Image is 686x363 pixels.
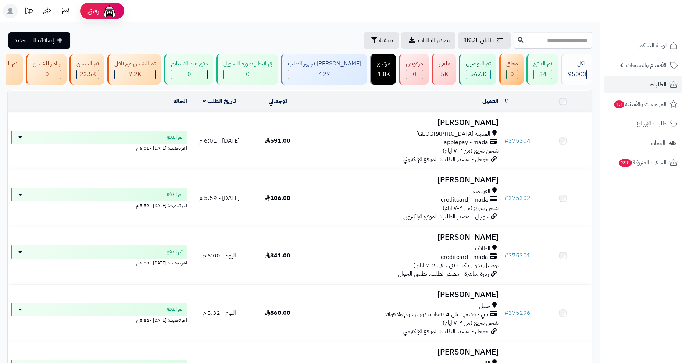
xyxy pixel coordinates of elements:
span: المدينة [GEOGRAPHIC_DATA] [416,130,490,138]
h3: [PERSON_NAME] [310,291,499,299]
span: 860.00 [265,309,290,317]
a: الكل95003 [559,54,594,85]
a: طلباتي المُوكلة [458,32,511,49]
a: طلبات الإرجاع [604,115,682,132]
a: إضافة طلب جديد [8,32,70,49]
a: مرتجع 1.8K [368,54,397,85]
a: العملاء [604,134,682,152]
span: المراجعات والأسئلة [613,99,667,109]
div: 56622 [466,70,490,79]
a: مرفوض 0 [397,54,430,85]
div: الكل [568,60,587,68]
span: السلات المتروكة [618,157,667,168]
span: # [504,136,508,145]
a: #375296 [504,309,530,317]
span: العملاء [651,138,665,148]
a: تم الشحن مع ناقل 7.2K [106,54,162,85]
a: # [504,97,508,106]
span: 106.00 [265,194,290,203]
span: تم الدفع [167,306,183,313]
span: لوحة التحكم [639,40,667,51]
span: اليوم - 5:32 م [203,309,236,317]
span: توصيل بدون تركيب (في خلال 2-7 ايام ) [413,261,499,270]
span: تابي - قسّمها على 4 دفعات بدون رسوم ولا فوائد [384,310,488,319]
span: # [504,309,508,317]
button: تصفية [364,32,399,49]
span: جوجل - مصدر الطلب: الموقع الإلكتروني [403,155,489,164]
div: 0 [224,70,272,79]
a: لوحة التحكم [604,37,682,54]
a: #375302 [504,194,530,203]
div: 34 [534,70,552,79]
a: تم التوصيل 56.6K [457,54,498,85]
span: طلبات الإرجاع [637,118,667,129]
a: في انتظار صورة التحويل 0 [215,54,279,85]
div: دفع عند الاستلام [171,60,208,68]
div: جاهز للشحن [33,60,61,68]
span: الطلبات [650,79,667,90]
span: الأقسام والمنتجات [626,60,667,70]
span: جوجل - مصدر الطلب: الموقع الإلكتروني [403,212,489,221]
div: 0 [33,70,61,79]
div: 4975 [439,70,450,79]
a: تحديثات المنصة [19,4,38,20]
span: تم الدفع [167,248,183,256]
a: الإجمالي [269,97,287,106]
a: [PERSON_NAME] تجهيز الطلب 127 [279,54,368,85]
div: تم الدفع [533,60,552,68]
span: 127 [319,70,330,79]
div: مرفوض [406,60,423,68]
div: 0 [171,70,207,79]
a: تم الشحن 23.5K [68,54,106,85]
img: ai-face.png [102,4,117,18]
span: زيارة مباشرة - مصدر الطلب: تطبيق الجوال [398,270,489,278]
span: 591.00 [265,136,290,145]
div: اخر تحديث: [DATE] - 5:32 م [11,316,187,324]
span: رفيق [87,7,99,15]
span: 1.8K [378,70,390,79]
div: اخر تحديث: [DATE] - 6:01 م [11,144,187,152]
span: تصفية [379,36,393,45]
div: 23470 [77,70,99,79]
span: تم الدفع [167,134,183,141]
span: طلباتي المُوكلة [464,36,494,45]
span: 95003 [568,70,586,79]
span: 13 [614,100,624,108]
span: creditcard - mada [441,253,488,261]
span: تم الدفع [167,191,183,198]
a: المراجعات والأسئلة13 [604,95,682,113]
div: تم الشحن [76,60,99,68]
span: 23.5K [80,70,96,79]
a: الطلبات [604,76,682,93]
span: 0 [246,70,250,79]
span: اليوم - 6:00 م [203,251,236,260]
a: دفع عند الاستلام 0 [162,54,215,85]
span: الطائف [475,245,490,253]
div: 0 [507,70,518,79]
span: جبيل [479,302,490,310]
div: 0 [406,70,423,79]
h3: [PERSON_NAME] [310,348,499,356]
a: معلق 0 [498,54,525,85]
a: العميل [482,97,499,106]
span: # [504,251,508,260]
span: 0 [45,70,49,79]
span: شحن سريع (من ٢-٧ ايام) [443,318,499,327]
a: الحالة [173,97,187,106]
span: 5K [441,70,448,79]
span: applepay - mada [444,138,488,147]
div: اخر تحديث: [DATE] - 6:00 م [11,259,187,266]
img: logo-2.png [636,18,679,34]
div: اخر تحديث: [DATE] - 5:59 م [11,201,187,209]
div: 127 [288,70,361,79]
span: # [504,194,508,203]
span: 0 [510,70,514,79]
h3: [PERSON_NAME] [310,176,499,184]
div: مرتجع [377,60,390,68]
span: جوجل - مصدر الطلب: الموقع الإلكتروني [403,327,489,336]
a: ملغي 5K [430,54,457,85]
span: 34 [539,70,547,79]
a: #375304 [504,136,530,145]
a: تصدير الطلبات [401,32,455,49]
span: 341.00 [265,251,290,260]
